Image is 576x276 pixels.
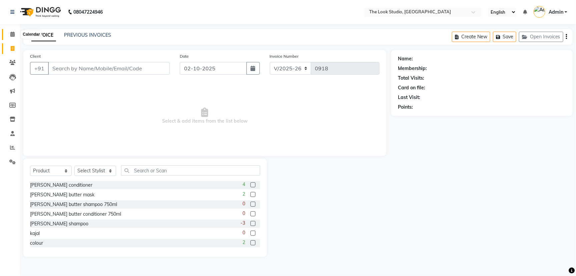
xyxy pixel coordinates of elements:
button: Save [493,32,516,42]
div: Calendar [21,31,41,39]
span: 0 [242,229,245,236]
input: Search by Name/Mobile/Email/Code [48,62,170,75]
div: colour [30,240,43,247]
div: Last Visit: [398,94,420,101]
span: Admin [549,9,563,16]
div: Points: [398,104,413,111]
div: Name: [398,55,413,62]
span: -3 [240,220,245,227]
span: Select & add items from the list below [30,83,380,149]
div: [PERSON_NAME] butter shampoo 750ml [30,201,117,208]
span: 2 [242,239,245,246]
label: Client [30,53,41,59]
label: Date [180,53,189,59]
div: Card on file: [398,84,425,91]
span: 4 [242,181,245,188]
div: [PERSON_NAME] conditioner [30,182,92,189]
div: [PERSON_NAME] butter conditioner 750ml [30,211,121,218]
button: +91 [30,62,49,75]
b: 08047224946 [73,3,103,21]
input: Search or Scan [121,165,260,176]
img: logo [17,3,63,21]
div: Total Visits: [398,75,424,82]
div: kajal [30,230,40,237]
span: 2 [242,191,245,198]
button: Open Invoices [519,32,563,42]
a: PREVIOUS INVOICES [64,32,111,38]
div: Membership: [398,65,427,72]
span: 0 [242,210,245,217]
div: [PERSON_NAME] butter mask [30,191,94,198]
div: [PERSON_NAME] shampoo [30,220,88,227]
label: Invoice Number [270,53,299,59]
span: 0 [242,200,245,207]
button: Create New [452,32,490,42]
img: Admin [534,6,545,18]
